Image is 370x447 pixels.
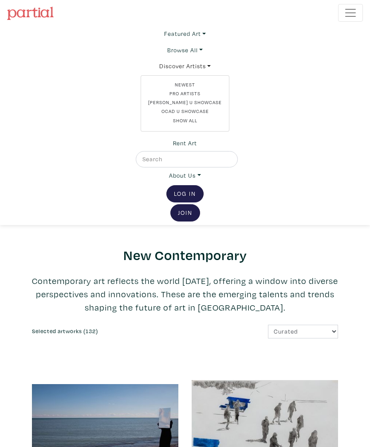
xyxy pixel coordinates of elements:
a: Newest [148,81,222,88]
a: Show all [148,117,222,124]
a: Pro artists [148,90,222,97]
a: Browse All [167,42,203,58]
p: Contemporary art reflects the world [DATE], offering a window into diverse perspectives and innov... [32,274,338,314]
a: About Us [169,167,201,183]
div: Featured Art [141,75,229,132]
a: Log In [166,185,204,202]
h2: New Contemporary [32,246,338,263]
button: Toggle navigation [338,4,363,22]
a: OCAD U Showcase [148,108,222,115]
a: Join [170,204,200,222]
input: Search [142,154,230,164]
a: Discover Artists [141,58,229,74]
a: Rent Art [173,135,197,151]
a: Featured Art [164,26,206,42]
h6: Selected artworks (132) [32,328,178,334]
a: [PERSON_NAME] U Showcase [148,99,222,106]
